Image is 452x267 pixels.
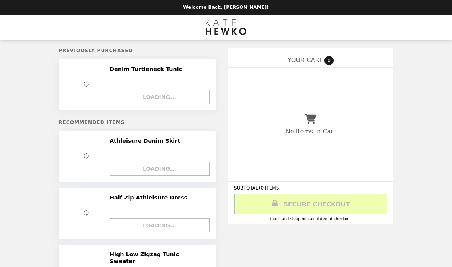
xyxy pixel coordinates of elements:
[234,217,387,221] div: Taxes and Shipping calculated at checkout
[183,5,269,10] p: Welcome Back, [PERSON_NAME]!
[288,56,323,64] span: YOUR CART
[324,56,334,65] span: 0
[110,66,185,73] h2: Denim Turtleneck Tunic
[234,185,259,191] span: SUBTOTAL
[59,48,216,53] h5: Previously Purchased
[110,194,190,201] h2: Half Zip Athleisure Dress
[286,128,336,135] p: No Items In Cart
[259,185,281,191] span: ( 0 ITEMS )
[110,251,208,265] h2: High Low Zigzag Tunic Sweater
[110,137,183,144] h2: Athleisure Denim Skirt
[206,19,246,35] img: Brand Logo
[59,120,216,125] h5: Recommended Items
